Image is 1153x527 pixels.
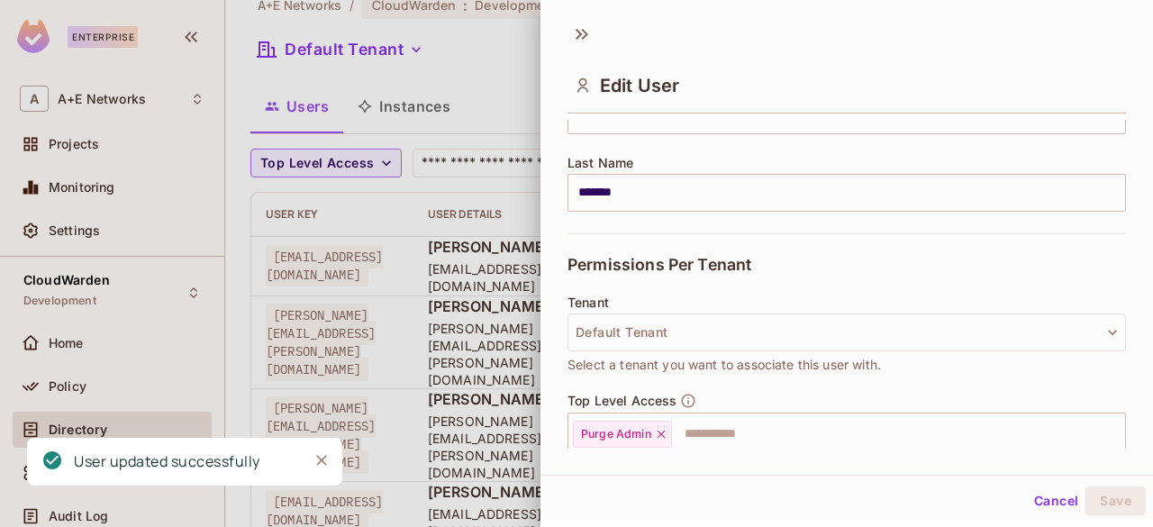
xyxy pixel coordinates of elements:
[567,295,609,310] span: Tenant
[1085,486,1146,515] button: Save
[567,394,676,408] span: Top Level Access
[573,421,672,448] div: Purge Admin
[567,156,633,170] span: Last Name
[567,355,881,375] span: Select a tenant you want to associate this user with.
[600,75,679,96] span: Edit User
[1116,432,1120,435] button: Open
[567,313,1126,351] button: Default Tenant
[581,427,651,441] span: Purge Admin
[1027,486,1085,515] button: Cancel
[308,447,335,474] button: Close
[567,256,751,274] span: Permissions Per Tenant
[74,450,260,473] div: User updated successfully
